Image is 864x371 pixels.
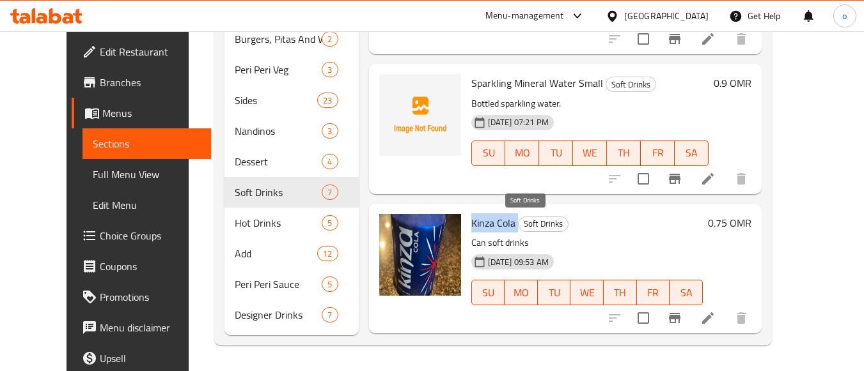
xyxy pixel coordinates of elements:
button: MO [505,140,539,166]
div: Peri Peri Veg [235,62,322,77]
span: Select to update [630,305,657,331]
span: Branches [100,75,201,90]
span: Sparkling Mineral Water Small [471,73,603,93]
span: Select to update [630,165,657,192]
div: items [322,307,338,322]
span: SA [680,144,703,162]
span: SU [477,144,501,162]
span: Edit Menu [93,197,201,213]
p: Bottled sparkling water. [471,96,709,112]
div: Hot Drinks5 [224,208,359,238]
span: Kinza Cola [471,213,515,232]
span: Coupons [100,259,201,274]
button: Branch-specific-item [659,24,690,54]
span: MO [510,144,534,162]
span: 7 [322,309,337,321]
div: Nandinos3 [224,116,359,146]
button: SA [670,280,703,305]
a: Promotions [72,282,211,312]
div: Menu-management [485,8,564,24]
span: WE [578,144,602,162]
button: TH [604,280,637,305]
span: FR [642,284,665,302]
span: WE [576,284,599,302]
div: Dessert4 [224,146,359,177]
span: Nandinos [235,123,322,139]
span: 5 [322,217,337,229]
div: Peri Peri Sauce5 [224,269,359,299]
span: 4 [322,156,337,168]
span: SU [477,284,500,302]
button: SU [471,140,506,166]
div: [GEOGRAPHIC_DATA] [624,9,709,23]
img: Sparkling Mineral Water Small [379,74,461,156]
p: Can soft drinks [471,235,703,251]
a: Branches [72,67,211,98]
span: Designer Drinks [235,307,322,322]
span: TU [544,144,568,162]
button: MO [505,280,538,305]
span: [DATE] 07:21 PM [483,116,554,128]
div: items [322,154,338,169]
a: Edit Restaurant [72,36,211,67]
span: TU [543,284,566,302]
div: Designer Drinks7 [224,299,359,330]
button: delete [726,24,757,54]
h6: 0.75 OMR [708,214,751,232]
span: Choice Groups [100,228,201,243]
span: TH [612,144,636,162]
button: SU [471,280,505,305]
button: TH [607,140,641,166]
span: o [842,9,847,23]
span: Menu disclaimer [100,320,201,335]
div: items [322,276,338,292]
span: Burgers, Pitas And Wraps Have It Our Way [235,31,322,47]
span: Sides [235,93,318,108]
div: items [322,185,338,200]
span: 3 [322,125,337,137]
div: items [317,246,338,261]
span: Add [235,246,318,261]
a: Menus [72,98,211,128]
div: Peri Peri Veg3 [224,54,359,85]
div: items [322,62,338,77]
span: Upsell [100,351,201,366]
span: FR [646,144,670,162]
span: 5 [322,278,337,291]
button: SA [675,140,709,166]
span: Full Menu View [93,167,201,182]
span: Soft Drinks [606,77,656,92]
span: 7 [322,186,337,199]
span: Soft Drinks [235,185,322,200]
button: delete [726,303,757,333]
span: Peri Peri Sauce [235,276,322,292]
div: items [317,93,338,108]
img: Kinza Cola [379,214,461,296]
div: items [322,31,338,47]
span: Dessert [235,154,322,169]
span: Select to update [630,26,657,52]
a: Full Menu View [82,159,211,190]
span: Hot Drinks [235,215,322,231]
h6: 0.9 OMR [714,74,751,92]
span: 12 [318,248,337,260]
div: Sides23 [224,85,359,116]
span: Soft Drinks [519,216,568,231]
span: Menus [102,105,201,121]
div: Soft Drinks7 [224,177,359,208]
div: Add12 [224,238,359,269]
button: WE [570,280,604,305]
a: Sections [82,128,211,159]
button: WE [573,140,607,166]
span: 3 [322,64,337,76]
a: Edit menu item [700,31,716,47]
